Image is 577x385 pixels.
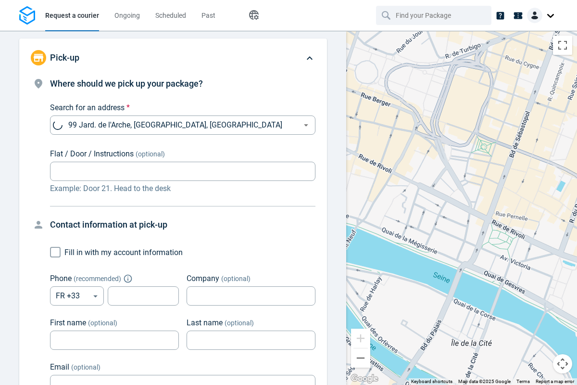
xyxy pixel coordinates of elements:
button: Explain "Recommended" [125,276,131,282]
span: (optional) [136,150,165,158]
button: Map camera controls [553,354,572,373]
div: FR +33 [50,286,104,306]
span: Flat / Door / Instructions [50,149,134,158]
button: Zoom out [351,348,370,368]
a: Report a map error [536,379,574,384]
span: Email [50,362,69,372]
button: Toggle fullscreen view [553,36,572,55]
span: (optional) [71,363,100,371]
img: Logo [19,6,35,25]
h4: Contact information at pick-up [50,218,315,231]
span: Scheduled [155,12,186,19]
div: Pick-up [19,38,327,77]
span: Last name [187,318,223,327]
span: Request a courier [45,12,99,19]
button: Zoom in [351,329,370,348]
span: Search for an address [50,103,125,112]
span: Past [201,12,215,19]
input: Find your Package [396,6,474,25]
span: Fill in with my account information [64,248,183,257]
span: (optional) [225,319,254,327]
span: Map data ©2025 Google [458,379,511,384]
p: Example: Door 21. Head to the desk [50,183,315,194]
img: Client [527,8,542,23]
span: (optional) [88,319,117,327]
span: Where should we pick up your package? [50,78,203,89]
span: Ongoing [114,12,140,19]
span: ( recommended ) [74,275,121,282]
img: Google [349,372,380,385]
span: Company [187,274,219,283]
button: Keyboard shortcuts [411,378,452,385]
button: Open [300,119,312,131]
span: Phone [50,274,72,283]
span: First name [50,318,86,327]
span: (optional) [221,275,251,282]
a: Open this area in Google Maps (opens a new window) [349,372,380,385]
span: Pick-up [50,52,79,63]
a: Terms [516,379,530,384]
